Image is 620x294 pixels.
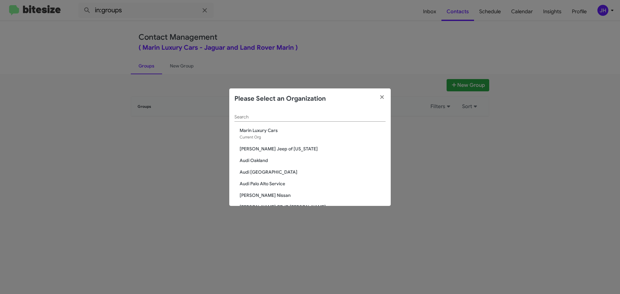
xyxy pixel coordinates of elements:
span: Audi Oakland [240,157,386,164]
span: Marin Luxury Cars [240,127,386,134]
span: [PERSON_NAME] CDJR [PERSON_NAME] [240,204,386,210]
span: [PERSON_NAME] Jeep of [US_STATE] [240,146,386,152]
span: Current Org [240,135,261,139]
h2: Please Select an Organization [234,94,326,104]
span: Audi [GEOGRAPHIC_DATA] [240,169,386,175]
span: [PERSON_NAME] Nissan [240,192,386,198]
span: Audi Palo Alto Service [240,180,386,187]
